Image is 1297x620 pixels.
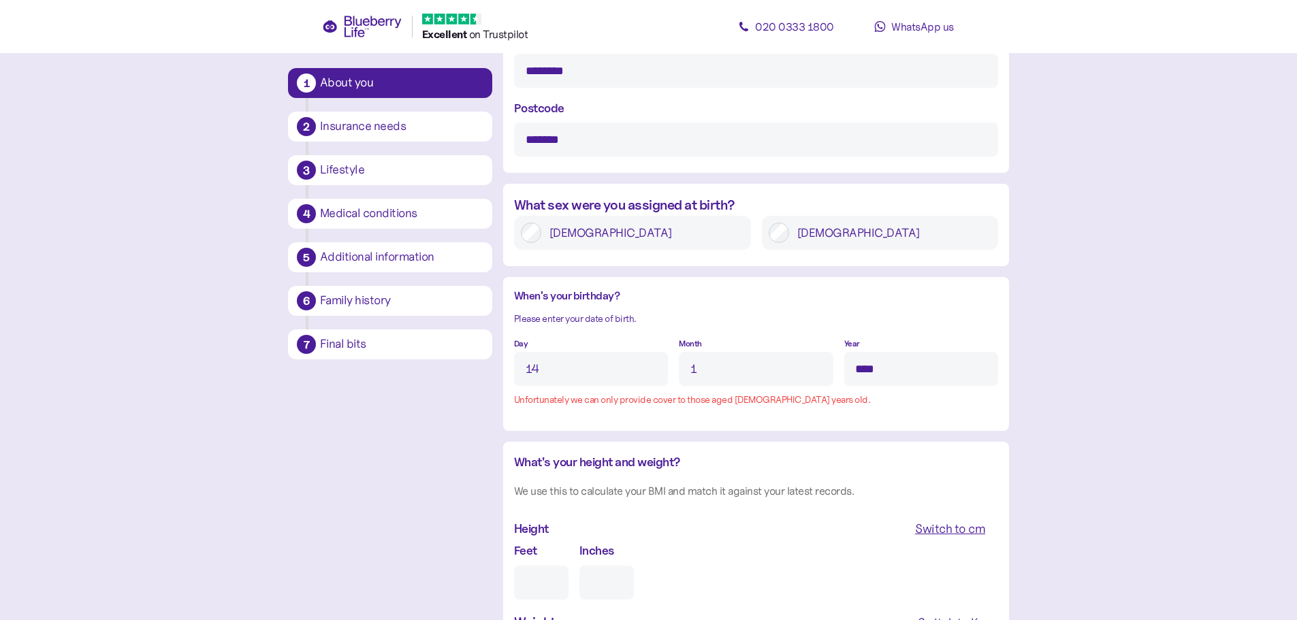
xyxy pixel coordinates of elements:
[288,329,492,359] button: 7Final bits
[288,68,492,98] button: 1About you
[288,286,492,316] button: 6Family history
[469,27,528,41] span: on Trustpilot
[915,519,985,538] div: Switch to cm
[514,288,998,305] div: When's your birthday?
[853,13,976,40] a: WhatsApp us
[297,335,316,354] div: 7
[288,242,492,272] button: 5Additional information
[514,338,528,350] label: Day
[422,27,469,41] span: Excellent ️
[725,13,848,40] a: 020 0333 1800
[297,117,316,136] div: 2
[320,338,483,350] div: Final bits
[514,483,998,500] div: We use this to calculate your BMI and match it against your latest records.
[514,312,998,327] div: Please enter your date of birth.
[320,120,483,133] div: Insurance needs
[288,155,492,185] button: 3Lifestyle
[579,541,614,559] label: Inches
[297,161,316,180] div: 3
[297,248,316,267] div: 5
[320,77,483,89] div: About you
[844,338,860,350] label: Year
[902,517,998,541] button: Switch to cm
[891,20,954,33] span: WhatsApp us
[514,519,549,538] div: Height
[288,112,492,142] button: 2Insurance needs
[320,164,483,176] div: Lifestyle
[514,453,998,472] div: What's your height and weight?
[755,20,834,33] span: 020 0333 1800
[514,195,998,216] div: What sex were you assigned at birth?
[320,295,483,307] div: Family history
[297,204,316,223] div: 4
[679,338,702,350] label: Month
[514,541,537,559] label: Feet
[320,208,483,220] div: Medical conditions
[320,251,483,263] div: Additional information
[297,74,316,93] div: 1
[297,291,316,310] div: 6
[789,223,992,243] label: [DEMOGRAPHIC_DATA]
[514,393,998,408] div: Unfortunately we can only provide cover to those aged [DEMOGRAPHIC_DATA] years old.
[288,199,492,229] button: 4Medical conditions
[541,223,744,243] label: [DEMOGRAPHIC_DATA]
[514,99,564,117] label: Postcode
